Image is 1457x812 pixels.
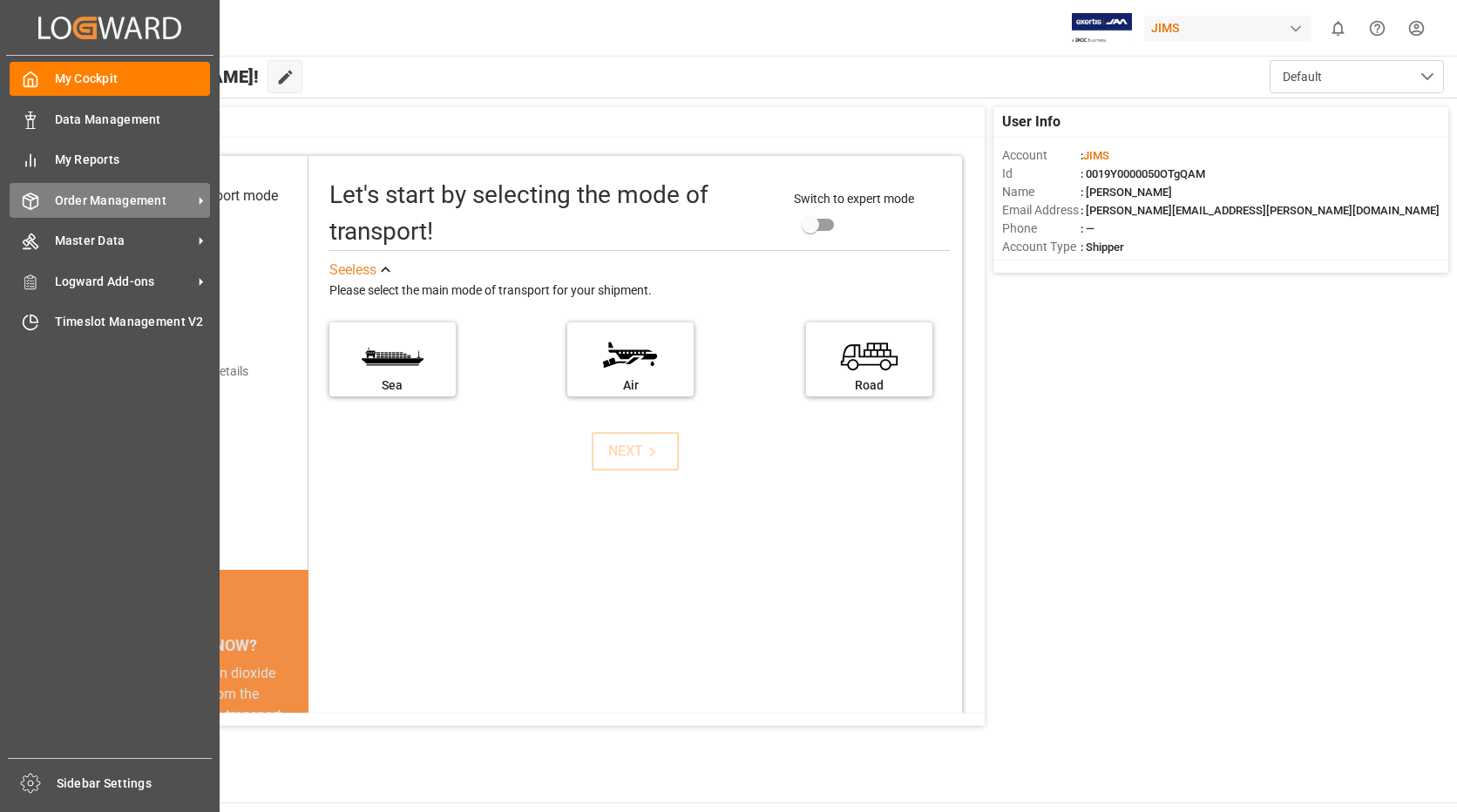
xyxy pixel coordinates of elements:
[1144,11,1318,44] button: JIMS
[1002,238,1081,256] span: Account Type
[1358,9,1397,48] button: Help Center
[1002,201,1081,220] span: Email Address
[1081,167,1205,180] span: : 0019Y0000050OTgQAM
[1072,13,1132,44] img: Exertis%20JAM%20-%20Email%20Logo.jpg_1722504956.jpg
[608,441,661,462] div: NEXT
[1002,112,1061,132] span: User Info
[55,111,211,129] span: Data Management
[284,663,308,788] button: next slide / item
[815,376,924,395] div: Road
[592,432,679,470] button: NEXT
[576,376,685,395] div: Air
[1081,240,1124,254] span: : Shipper
[1081,186,1172,199] span: : [PERSON_NAME]
[1283,68,1322,86] span: Default
[794,192,914,206] span: Switch to expert mode
[1318,9,1358,48] button: show 0 new notifications
[1081,222,1094,235] span: : —
[1081,204,1440,217] span: : [PERSON_NAME][EMAIL_ADDRESS][PERSON_NAME][DOMAIN_NAME]
[57,775,213,793] span: Sidebar Settings
[1081,149,1109,162] span: :
[329,177,776,250] div: Let's start by selecting the mode of transport!
[10,62,210,96] a: My Cockpit
[1144,16,1311,41] div: JIMS
[329,260,376,281] div: See less
[55,70,211,88] span: My Cockpit
[329,281,950,301] div: Please select the main mode of transport for your shipment.
[55,273,193,291] span: Logward Add-ons
[55,192,193,210] span: Order Management
[1083,149,1109,162] span: JIMS
[55,151,211,169] span: My Reports
[1002,146,1081,165] span: Account
[1002,183,1081,201] span: Name
[338,376,447,395] div: Sea
[10,102,210,136] a: Data Management
[1002,165,1081,183] span: Id
[1270,60,1444,93] button: open menu
[10,305,210,339] a: Timeslot Management V2
[10,143,210,177] a: My Reports
[55,313,211,331] span: Timeslot Management V2
[1002,220,1081,238] span: Phone
[55,232,193,250] span: Master Data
